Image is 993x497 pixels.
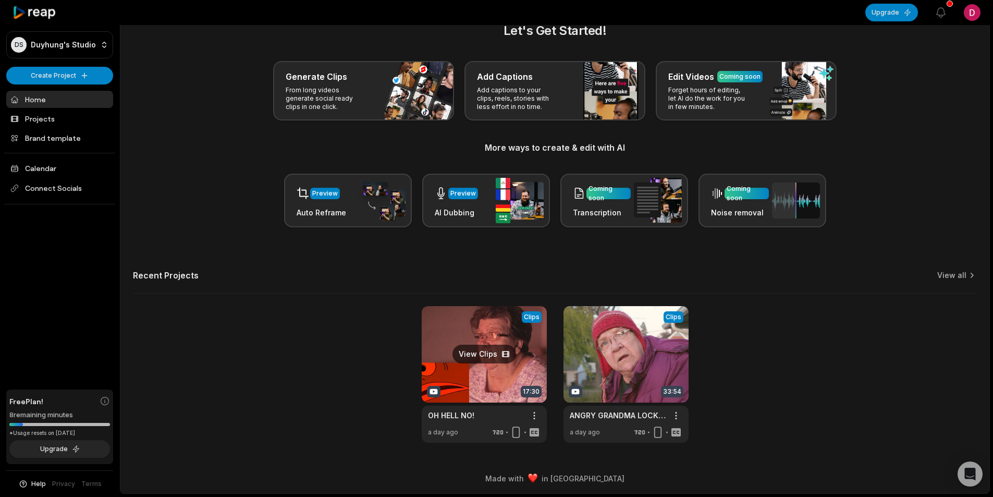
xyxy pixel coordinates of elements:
a: Terms [81,479,102,489]
button: Upgrade [9,440,110,458]
h3: AI Dubbing [435,207,478,218]
p: Add captions to your clips, reels, stories with less effort in no time. [477,86,558,111]
div: Open Intercom Messenger [958,462,983,487]
a: Calendar [6,160,113,177]
h2: Recent Projects [133,270,199,281]
img: noise_removal.png [772,183,820,219]
div: Coming soon [589,184,629,203]
span: Connect Socials [6,179,113,198]
h3: Noise removal [711,207,769,218]
a: Brand template [6,129,113,147]
img: ai_dubbing.png [496,178,544,223]
a: Home [6,91,113,108]
a: View all [937,270,966,281]
a: Privacy [52,479,75,489]
img: auto_reframe.png [358,180,406,221]
a: OH HELL NO! [428,410,474,421]
button: Upgrade [865,4,918,21]
button: Create Project [6,67,113,84]
h3: More ways to create & edit with AI [133,141,977,154]
span: Free Plan! [9,396,43,407]
button: Help [18,479,46,489]
div: Preview [312,189,338,198]
div: Made with in [GEOGRAPHIC_DATA] [130,473,980,484]
img: heart emoji [528,474,537,483]
a: ANGRY GRANDMA LOCKED OUTSIDE! [570,410,666,421]
div: Coming soon [719,72,761,81]
h2: Let's Get Started! [133,21,977,40]
h3: Add Captions [477,70,533,83]
span: Help [31,479,46,489]
div: DS [11,37,27,53]
p: Forget hours of editing, let AI do the work for you in few minutes. [668,86,749,111]
p: From long videos generate social ready clips in one click. [286,86,366,111]
div: Preview [450,189,476,198]
img: transcription.png [634,178,682,223]
a: Projects [6,110,113,127]
div: 8 remaining minutes [9,410,110,420]
h3: Edit Videos [668,70,714,83]
div: Coming soon [727,184,767,203]
h3: Auto Reframe [297,207,346,218]
h3: Transcription [573,207,631,218]
div: *Usage resets on [DATE] [9,429,110,437]
p: Duyhung's Studio [31,40,96,50]
h3: Generate Clips [286,70,347,83]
